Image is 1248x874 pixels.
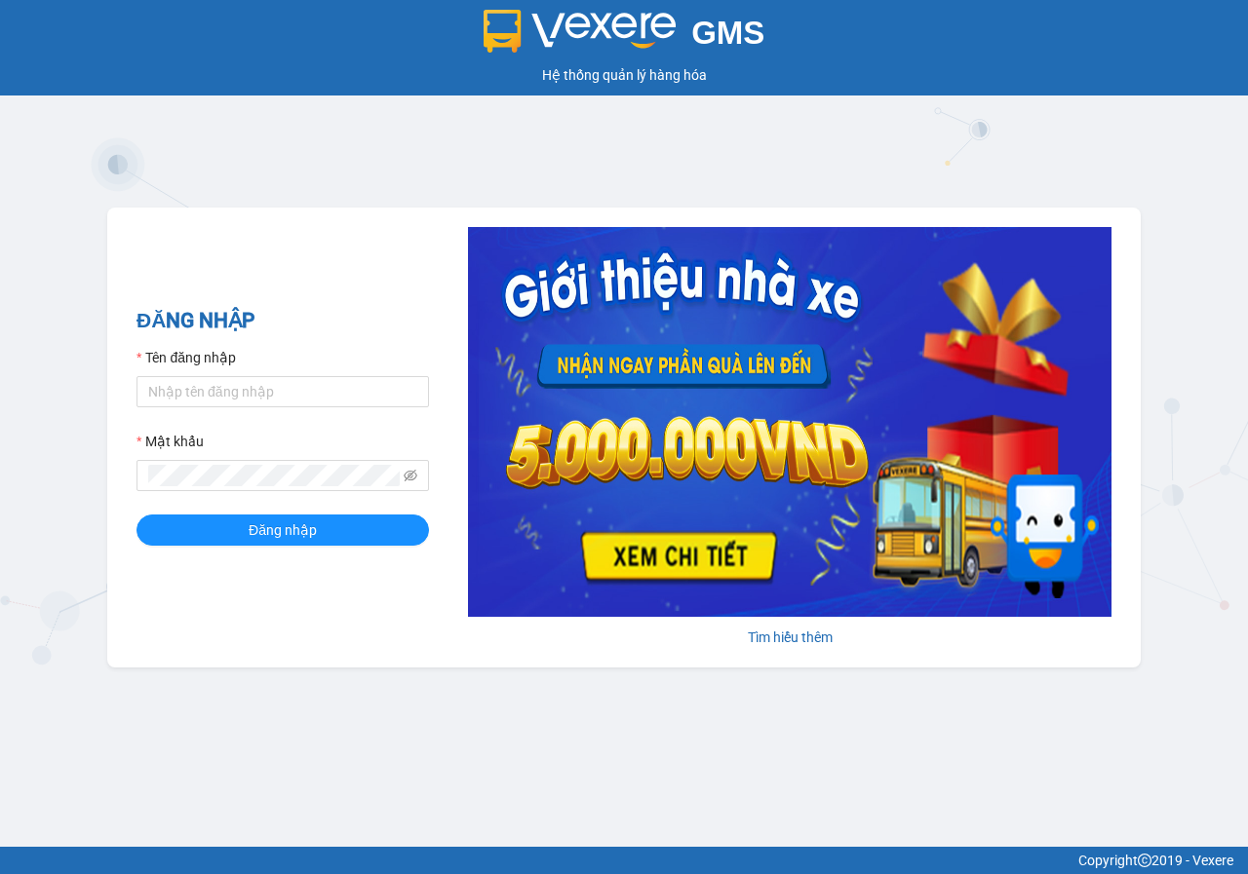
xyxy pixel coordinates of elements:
img: logo 2 [484,10,677,53]
label: Mật khẩu [136,431,204,452]
div: Tìm hiểu thêm [468,627,1111,648]
span: copyright [1138,854,1151,867]
span: eye-invisible [404,469,417,482]
button: Đăng nhập [136,514,429,546]
h2: ĐĂNG NHẬP [136,305,429,337]
input: Mật khẩu [148,465,400,486]
div: Hệ thống quản lý hàng hóa [5,64,1243,86]
div: Copyright 2019 - Vexere [15,850,1233,871]
img: banner-0 [468,227,1111,617]
span: Đăng nhập [249,519,317,541]
input: Tên đăng nhập [136,376,429,407]
span: GMS [691,15,764,51]
a: GMS [484,29,765,45]
label: Tên đăng nhập [136,347,236,368]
